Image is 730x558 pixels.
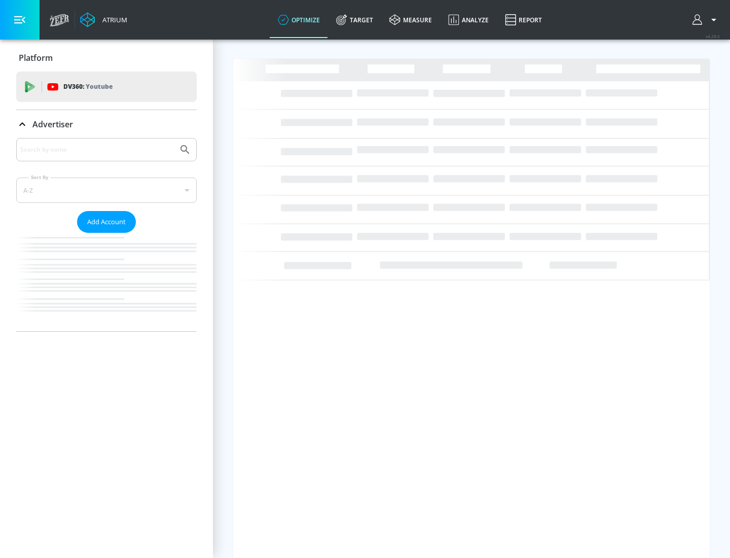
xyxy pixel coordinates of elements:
a: Report [497,2,550,38]
a: Atrium [80,12,127,27]
button: Add Account [77,211,136,233]
a: measure [381,2,440,38]
div: DV360: Youtube [16,72,197,102]
input: Search by name [20,143,174,156]
div: Advertiser [16,110,197,138]
p: Youtube [86,81,113,92]
span: Add Account [87,216,126,228]
nav: list of Advertiser [16,233,197,331]
div: Advertiser [16,138,197,331]
div: Platform [16,44,197,72]
p: Advertiser [32,119,73,130]
a: Analyze [440,2,497,38]
div: A-Z [16,178,197,203]
a: Target [328,2,381,38]
a: optimize [270,2,328,38]
label: Sort By [29,174,51,181]
p: DV360: [63,81,113,92]
span: v 4.28.0 [706,33,720,39]
div: Atrium [98,15,127,24]
p: Platform [19,52,53,63]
